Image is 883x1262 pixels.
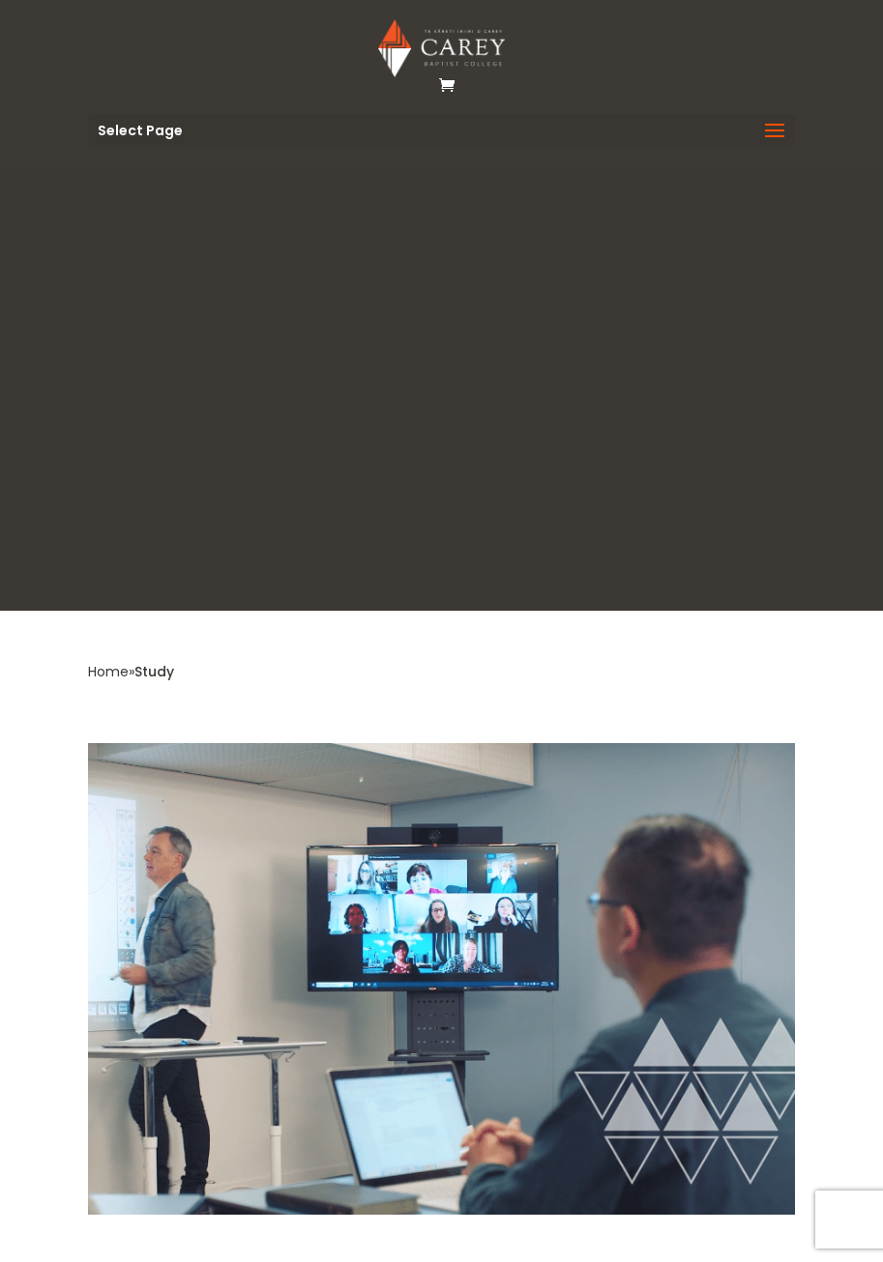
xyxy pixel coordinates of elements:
img: Carey Baptist College [378,19,505,77]
span: Select Page [98,124,183,137]
a: Home [88,662,129,681]
img: Carey students in class [88,743,794,1184]
span: » [88,662,174,681]
span: Study [134,662,174,681]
